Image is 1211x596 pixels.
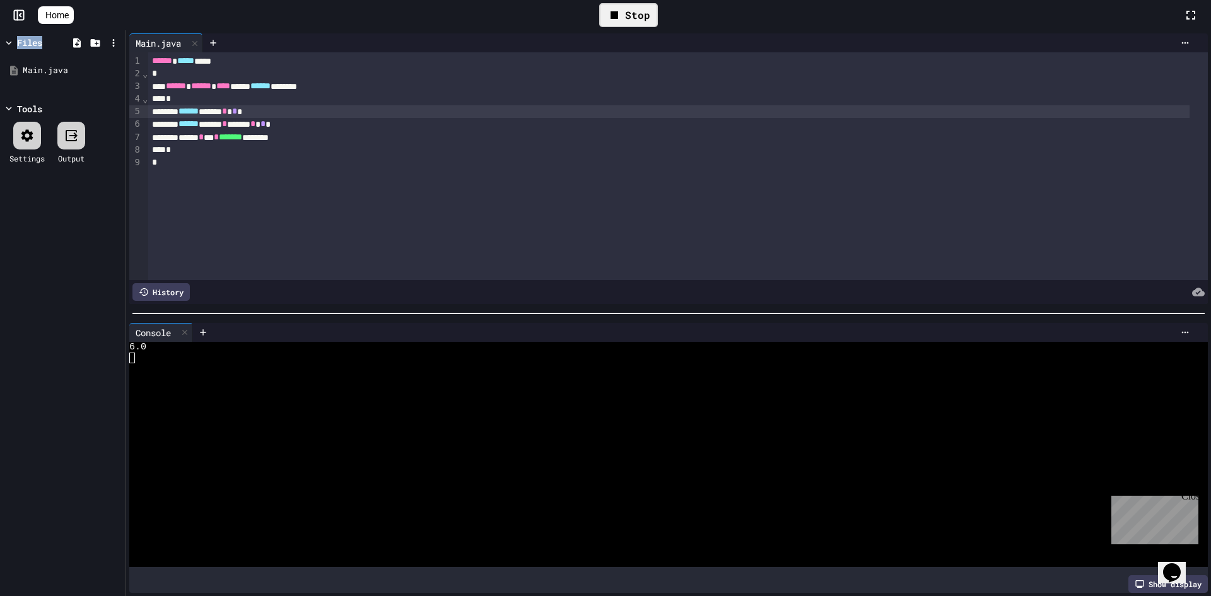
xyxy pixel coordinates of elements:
[23,64,121,77] div: Main.java
[129,118,142,131] div: 6
[17,102,42,115] div: Tools
[129,144,142,156] div: 8
[129,156,142,169] div: 9
[129,342,146,353] span: 6.0
[129,326,177,339] div: Console
[129,131,142,144] div: 7
[129,33,203,52] div: Main.java
[142,94,148,104] span: Fold line
[129,80,142,93] div: 3
[129,93,142,105] div: 4
[129,323,193,342] div: Console
[129,67,142,80] div: 2
[17,36,42,49] div: Files
[45,9,69,21] span: Home
[5,5,87,80] div: Chat with us now!Close
[129,105,142,118] div: 5
[58,153,85,164] div: Output
[1106,491,1198,544] iframe: chat widget
[38,6,74,24] a: Home
[129,55,142,67] div: 1
[1158,546,1198,583] iframe: chat widget
[142,69,148,79] span: Fold line
[132,283,190,301] div: History
[1128,575,1208,593] div: Show display
[129,37,187,50] div: Main.java
[9,153,45,164] div: Settings
[599,3,658,27] div: Stop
